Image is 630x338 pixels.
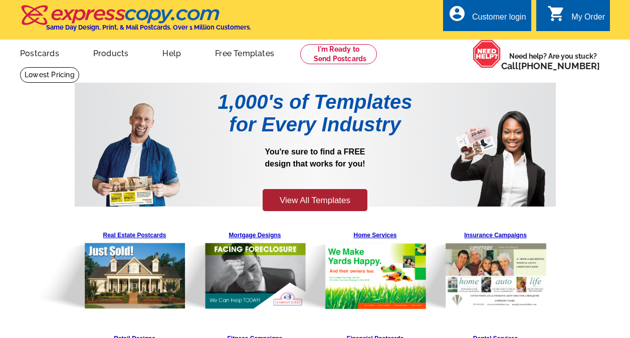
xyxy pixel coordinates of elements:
i: shopping_cart [547,5,565,23]
span: Need help? Are you stuck? [501,51,605,71]
img: Pre-Template-Landing%20Page_v1_Man.png [92,91,180,207]
a: Same Day Design, Print, & Mail Postcards. Over 1 Million Customers. [20,12,251,31]
a: Insurance Campaigns [443,227,548,309]
a: Free Templates [199,41,290,64]
a: shopping_cart My Order [547,11,605,24]
img: Pre-Template-Landing%20Page_v1_Home%20Services.png [274,227,427,309]
img: Pre-Template-Landing%20Page_v1_Real%20Estate.png [34,227,186,309]
img: Pre-Template-Landing%20Page_v1_Mortgage.png [154,227,307,310]
img: Pre-Template-Landing%20Page_v1_Woman.png [451,91,545,207]
a: View All Templates [263,189,367,212]
a: Real Estate Postcards [82,227,187,309]
a: Help [146,41,197,64]
span: Call [501,61,600,71]
a: Products [77,41,145,64]
h1: 1,000's of Templates for Every Industry [195,91,436,136]
a: Postcards [4,41,75,64]
div: My Order [571,13,605,27]
h4: Same Day Design, Print, & Mail Postcards. Over 1 Million Customers. [46,24,251,31]
a: Home Services [323,227,428,309]
img: help [473,40,501,68]
a: Mortgage Designs [202,227,308,310]
div: Customer login [472,13,526,27]
img: Pre-Template-Landing%20Page_v1_Insurance.png [394,227,547,309]
a: [PHONE_NUMBER] [518,61,600,71]
i: account_circle [448,5,466,23]
p: You're sure to find a FREE design that works for you! [195,146,436,188]
a: account_circle Customer login [448,11,526,24]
